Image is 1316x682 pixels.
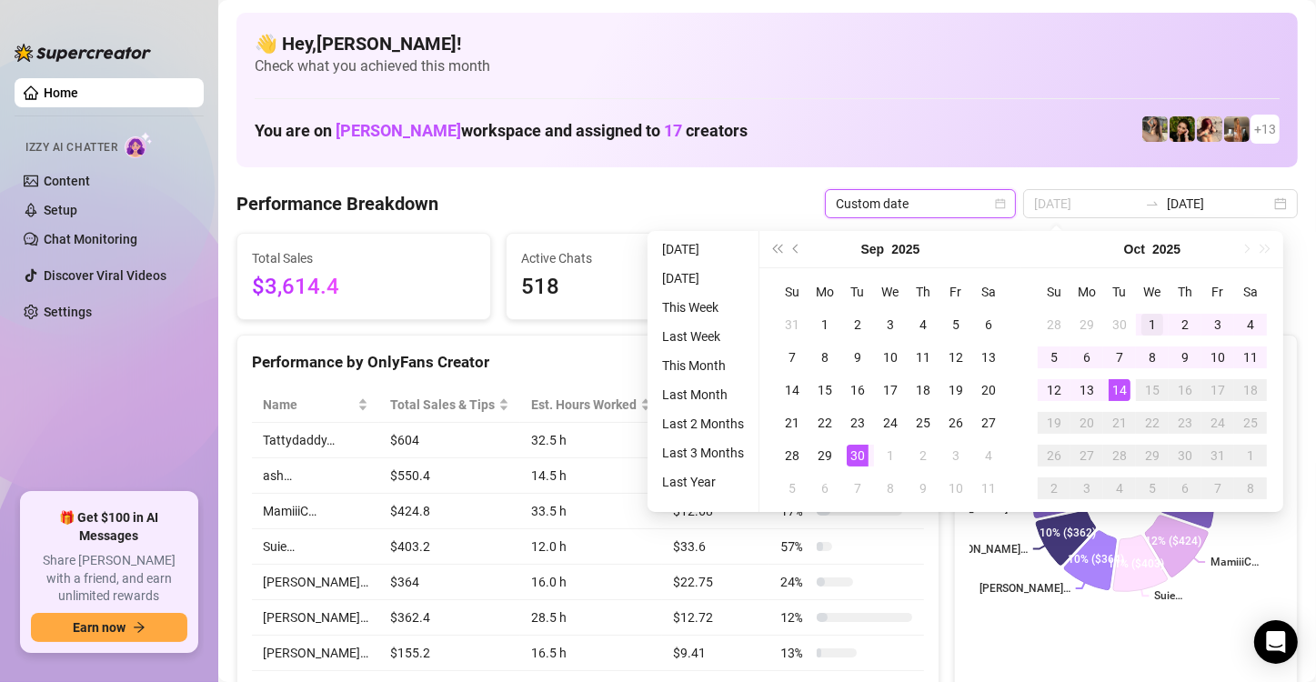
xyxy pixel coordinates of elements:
a: Setup [44,203,77,217]
td: 2025-09-06 [972,308,1005,341]
div: 27 [1076,445,1098,466]
span: swap-right [1145,196,1160,211]
div: 3 [879,314,901,336]
div: 9 [912,477,934,499]
div: 1 [814,314,836,336]
td: 2025-09-05 [939,308,972,341]
span: to [1145,196,1160,211]
th: Total Sales & Tips [379,387,520,423]
td: 2025-10-07 [1103,341,1136,374]
div: 28 [781,445,803,466]
div: 17 [1207,379,1229,401]
td: 2025-09-03 [874,308,907,341]
td: 2025-10-05 [776,472,809,505]
td: $364 [379,565,520,600]
td: 2025-10-06 [1070,341,1103,374]
th: Name [252,387,379,423]
div: Performance by OnlyFans Creator [252,350,924,375]
span: 12 % [780,607,809,627]
td: 2025-11-06 [1169,472,1201,505]
li: Last 3 Months [655,442,751,464]
div: 7 [847,477,869,499]
div: 7 [781,346,803,368]
div: 15 [814,379,836,401]
td: 2025-10-08 [874,472,907,505]
li: This Month [655,355,751,376]
div: 22 [1141,412,1163,434]
td: $12.68 [662,494,769,529]
td: 2025-10-02 [1169,308,1201,341]
td: [PERSON_NAME]… [252,636,379,671]
div: 1 [879,445,901,466]
td: $604 [379,423,520,458]
td: $12.72 [662,600,769,636]
th: Tu [841,276,874,308]
div: 8 [1141,346,1163,368]
span: [PERSON_NAME] [336,121,461,140]
text: [PERSON_NAME]… [924,502,1015,515]
th: Tu [1103,276,1136,308]
div: 8 [879,477,901,499]
td: 2025-09-08 [809,341,841,374]
td: 2025-09-28 [1038,308,1070,341]
div: 21 [1109,412,1130,434]
div: 9 [1174,346,1196,368]
td: $550.4 [379,458,520,494]
button: Choose a year [891,231,919,267]
td: 2025-09-13 [972,341,1005,374]
button: Previous month (PageUp) [787,231,807,267]
div: 20 [1076,412,1098,434]
div: 24 [1207,412,1229,434]
div: 30 [1109,314,1130,336]
td: 2025-11-08 [1234,472,1267,505]
div: 1 [1141,314,1163,336]
div: 8 [814,346,836,368]
div: 5 [945,314,967,336]
td: 2025-10-11 [1234,341,1267,374]
td: 2025-09-02 [841,308,874,341]
td: 2025-10-21 [1103,406,1136,439]
span: + 13 [1254,119,1276,139]
div: 12 [1043,379,1065,401]
div: 14 [1109,379,1130,401]
td: 2025-09-12 [939,341,972,374]
td: 2025-09-26 [939,406,972,439]
td: 2025-09-23 [841,406,874,439]
div: 23 [1174,412,1196,434]
td: 33.5 h [520,494,662,529]
td: 2025-10-29 [1136,439,1169,472]
td: 2025-10-04 [1234,308,1267,341]
div: 3 [945,445,967,466]
td: $403.2 [379,529,520,565]
td: 2025-10-18 [1234,374,1267,406]
div: 2 [912,445,934,466]
td: 2025-09-20 [972,374,1005,406]
span: calendar [995,198,1006,209]
div: 11 [978,477,1000,499]
td: 2025-10-25 [1234,406,1267,439]
button: Earn nowarrow-right [31,613,187,642]
th: Mo [1070,276,1103,308]
td: $362.4 [379,600,520,636]
div: 31 [1207,445,1229,466]
td: Tattydaddy… [252,423,379,458]
div: 6 [1174,477,1196,499]
div: 3 [1207,314,1229,336]
td: 16.5 h [520,636,662,671]
div: 4 [978,445,1000,466]
td: 28.5 h [520,600,662,636]
div: 17 [879,379,901,401]
div: 29 [1141,445,1163,466]
th: Fr [939,276,972,308]
a: Settings [44,305,92,319]
td: 12.0 h [520,529,662,565]
h1: You are on workspace and assigned to creators [255,121,748,141]
td: ash… [252,458,379,494]
td: 2025-11-07 [1201,472,1234,505]
div: 26 [945,412,967,434]
td: 2025-09-01 [809,308,841,341]
img: emilylou (@emilyylouu) [1142,116,1168,142]
td: 2025-09-14 [776,374,809,406]
div: 29 [814,445,836,466]
div: 2 [1174,314,1196,336]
